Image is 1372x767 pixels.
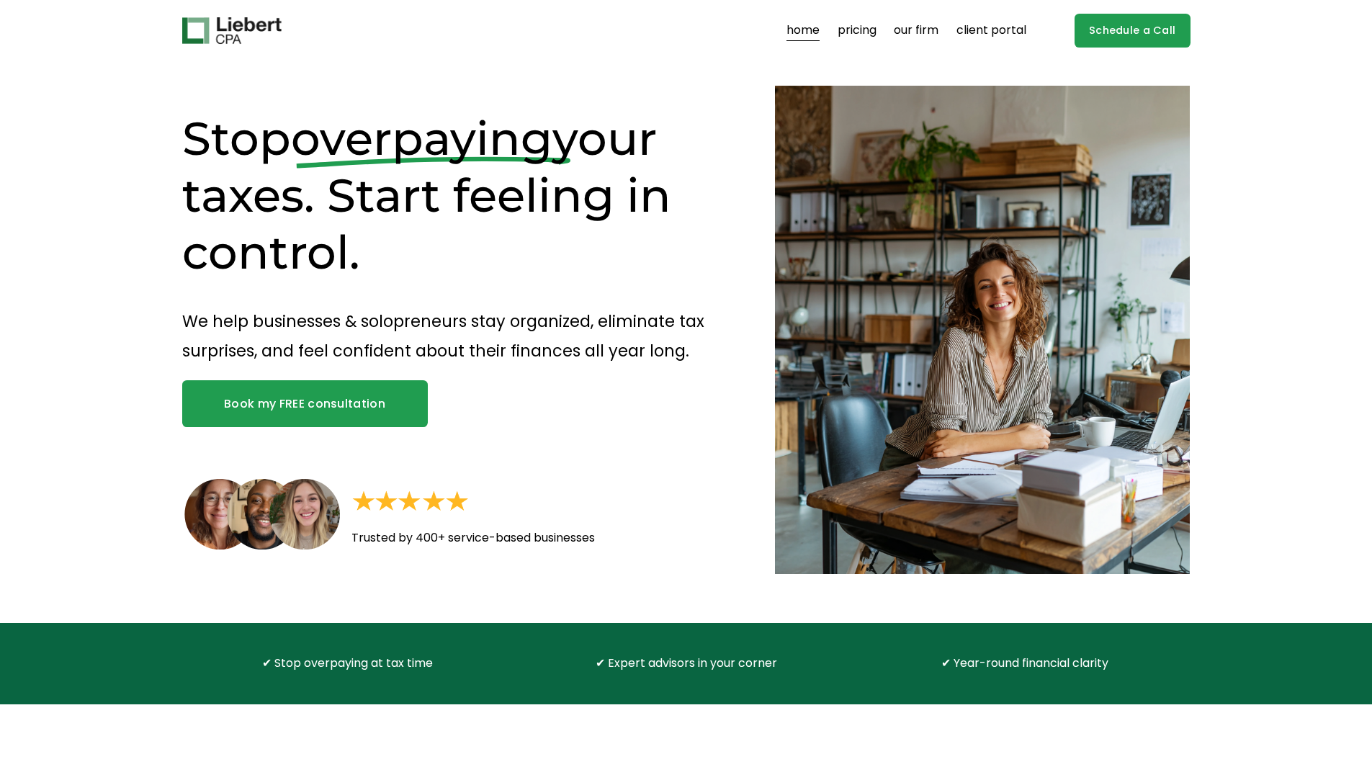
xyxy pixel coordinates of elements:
[902,653,1148,674] p: ✔ Year-round financial clarity
[351,528,682,549] p: Trusted by 400+ service-based businesses
[224,653,470,674] p: ✔ Stop overpaying at tax time
[291,110,552,166] span: overpaying
[894,19,938,42] a: our firm
[786,19,820,42] a: home
[563,653,810,674] p: ✔ Expert advisors in your corner
[182,110,725,281] h1: Stop your taxes. Start feeling in control.
[1075,14,1191,48] a: Schedule a Call
[956,19,1026,42] a: client portal
[838,19,876,42] a: pricing
[182,17,282,45] img: Liebert CPA
[182,380,428,426] a: Book my FREE consultation
[182,307,725,365] p: We help businesses & solopreneurs stay organized, eliminate tax surprises, and feel confident abo...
